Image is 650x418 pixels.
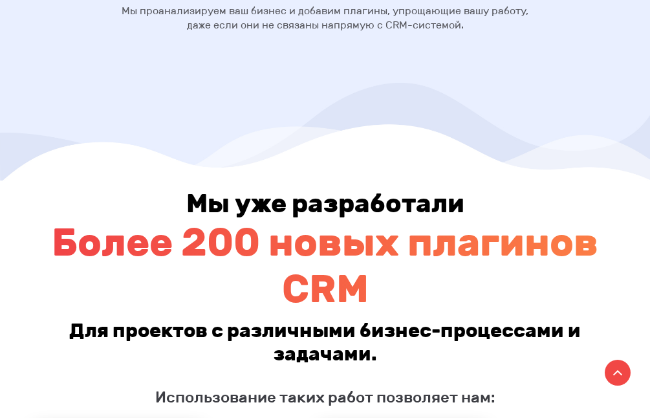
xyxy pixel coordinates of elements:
[122,5,528,17] font: Мы проанализируем ваш бизнес и добавим плагины, упрощающие вашу работу,
[187,19,464,31] font: даже если они не связаны напрямую с CRM-системой.
[52,219,598,312] font: Более 200 новых плагинов CRM
[186,188,464,219] font: Мы уже разработали
[155,388,495,406] font: Использование таких работ позволяет нам:
[69,319,581,366] font: Для проектов с различными бизнес-процессами и задачами.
